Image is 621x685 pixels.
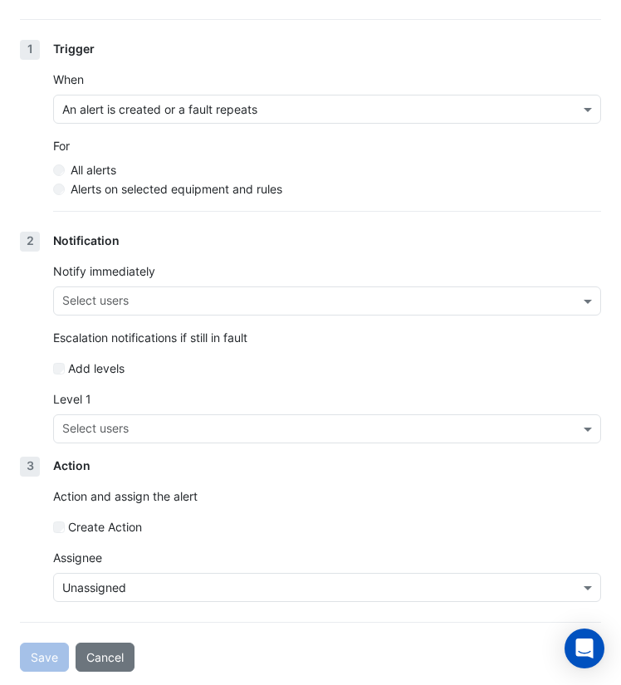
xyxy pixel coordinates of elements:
[20,232,40,252] div: 2
[68,360,125,377] label: Add levels
[71,180,282,198] label: Alerts on selected equipment and rules
[53,232,601,249] div: Notification
[68,518,142,536] label: Create Action
[20,40,40,60] div: 1
[53,262,155,280] label: Notify immediately
[53,137,70,154] label: For
[71,161,116,179] label: All alerts
[20,457,40,477] div: 3
[53,71,84,88] label: When
[53,40,601,57] div: Trigger
[60,291,129,313] div: Select users
[60,419,129,441] div: Select users
[565,629,604,668] div: Open Intercom Messenger
[53,329,601,346] p: Escalation notifications if still in fault
[53,487,601,505] p: Action and assign the alert
[53,390,91,408] label: Level 1
[76,643,134,672] button: Cancel
[53,549,102,566] label: Assignee
[53,457,601,474] div: Action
